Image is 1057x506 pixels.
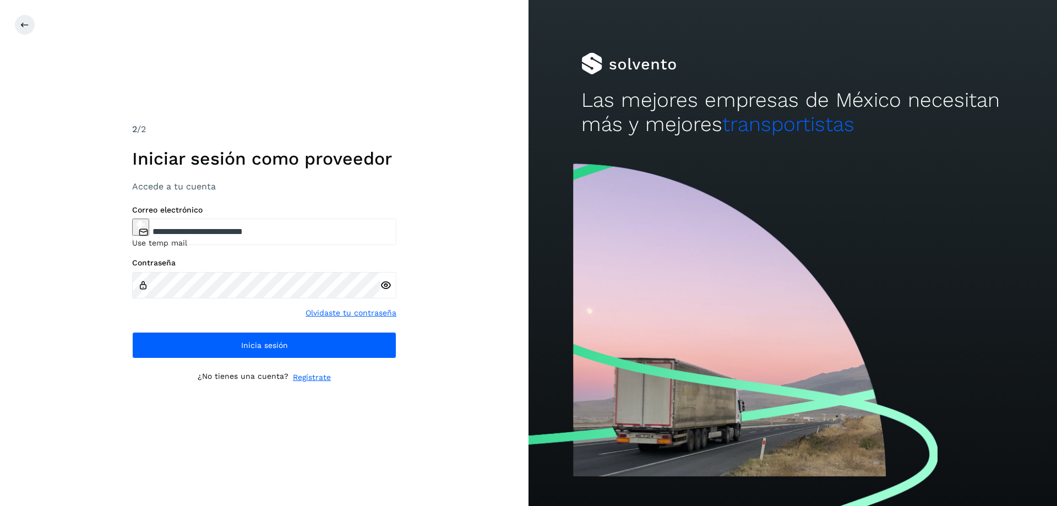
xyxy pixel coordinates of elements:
[132,181,396,192] h3: Accede a tu cuenta
[241,341,288,349] span: Inicia sesión
[132,258,396,268] label: Contraseña
[132,205,396,215] label: Correo electrónico
[198,372,288,383] p: ¿No tienes una cuenta?
[132,123,396,136] div: /2
[132,148,396,169] h1: Iniciar sesión como proveedor
[132,124,137,134] span: 2
[581,88,1004,137] h2: Las mejores empresas de México necesitan más y mejores
[306,307,396,319] a: Olvidaste tu contraseña
[722,112,854,136] span: transportistas
[132,332,396,358] button: Inicia sesión
[293,372,331,383] a: Regístrate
